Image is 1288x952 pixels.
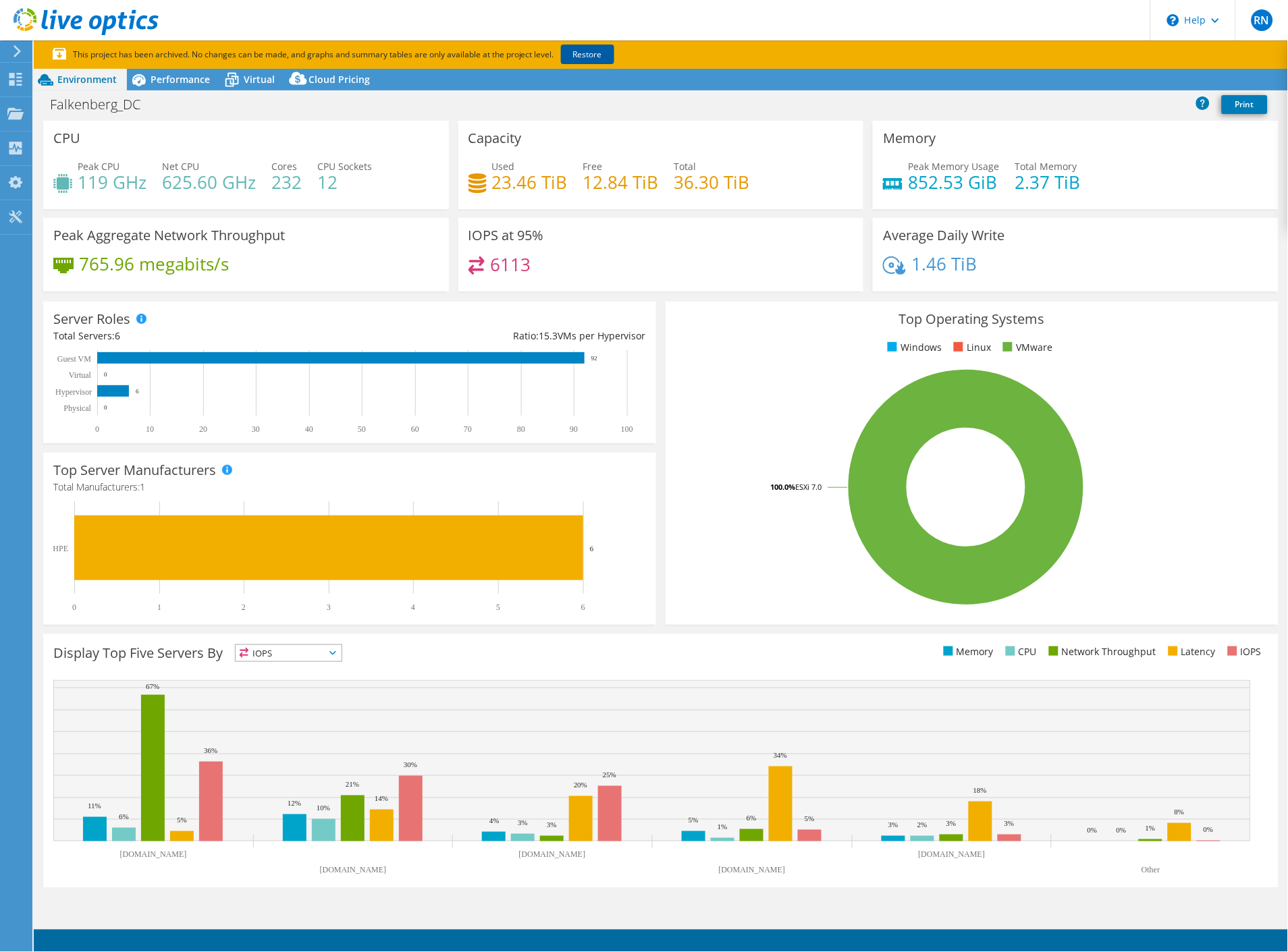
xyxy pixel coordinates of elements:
li: IOPS [1225,644,1262,659]
text: 0 [72,603,76,612]
text: 10 [146,424,154,434]
li: Linux [950,340,991,355]
text: 8% [1175,808,1185,816]
text: 3 [327,603,331,612]
h4: Total Manufacturers: [53,480,646,495]
li: Network Throughput [1046,644,1156,659]
span: Virtual [244,73,275,86]
span: Peak Memory Usage [908,160,999,173]
tspan: 100.0% [771,482,796,492]
span: CPU Sockets [317,160,372,173]
text: 20 [199,424,207,434]
li: Windows [884,340,942,355]
text: [DOMAIN_NAME] [919,850,986,860]
h4: 625.60 GHz [162,175,256,190]
span: Peak CPU [78,160,119,173]
span: Total [674,160,697,173]
a: Print [1222,95,1268,114]
h4: 12.84 TiB [583,175,659,190]
h3: Peak Aggregate Network Throughput [53,228,285,243]
text: 18% [973,786,987,794]
text: 67% [146,682,159,690]
text: 1 [157,603,161,612]
h4: 1.46 TiB [911,256,977,271]
h3: CPU [53,131,80,146]
text: 21% [346,780,359,788]
span: Total Memory [1015,160,1077,173]
text: 30% [404,760,417,768]
text: 10% [317,804,330,812]
text: [DOMAIN_NAME] [519,850,586,860]
h1: Falkenberg_DC [44,97,161,112]
text: [DOMAIN_NAME] [320,866,387,875]
text: Hypervisor [55,387,92,397]
span: Performance [151,73,210,86]
span: 1 [140,480,145,493]
span: Free [583,160,603,173]
a: Restore [561,45,614,64]
span: IOPS [236,645,342,661]
text: Other [1142,866,1160,875]
text: 5% [177,816,187,824]
text: 1% [718,822,728,831]
text: 3% [547,820,557,829]
text: 3% [1004,819,1015,827]
text: 5% [689,816,699,824]
p: This project has been archived. No changes can be made, and graphs and summary tables are only av... [53,47,714,62]
text: 4 [411,603,415,612]
h3: Capacity [468,131,522,146]
text: 60 [411,424,419,434]
span: 15.3 [539,329,558,342]
text: 92 [591,355,597,362]
div: Ratio: VMs per Hypervisor [350,329,646,343]
text: 5 [496,603,500,612]
text: 6% [119,812,129,820]
text: 12% [288,799,301,807]
text: [DOMAIN_NAME] [719,866,786,875]
h3: Memory [883,131,936,146]
h4: 119 GHz [78,175,146,190]
text: Guest VM [57,354,91,364]
text: 0 [104,371,107,378]
h3: Top Server Manufacturers [53,463,216,478]
span: Cloud Pricing [308,73,370,86]
text: 14% [375,794,388,802]
h3: Server Roles [53,312,130,327]
h4: 12 [317,175,372,190]
span: Cores [271,160,297,173]
text: 20% [574,781,587,789]
tspan: ESXi 7.0 [796,482,822,492]
h4: 765.96 megabits/s [79,256,229,271]
text: Virtual [69,370,92,380]
text: 1% [1146,824,1156,832]
text: 40 [305,424,313,434]
text: 11% [88,802,101,810]
text: 4% [489,816,500,824]
text: 30 [252,424,260,434]
text: 25% [603,771,616,779]
li: Memory [940,644,994,659]
text: 6 [136,388,139,395]
text: 3% [518,818,528,827]
text: 5% [805,814,815,822]
text: 3% [946,819,957,827]
text: 36% [204,746,217,754]
h4: 2.37 TiB [1015,175,1080,190]
li: CPU [1002,644,1037,659]
span: Environment [57,73,117,86]
text: 6 [581,603,585,612]
h4: 36.30 TiB [674,175,750,190]
text: 6 [590,544,594,553]
text: 100 [621,424,633,434]
text: 3% [888,820,898,829]
text: 2 [242,603,246,612]
h3: Top Operating Systems [676,312,1268,327]
text: 6% [747,814,757,822]
span: Net CPU [162,160,199,173]
text: 80 [517,424,525,434]
h4: 852.53 GiB [908,175,999,190]
text: HPE [53,544,68,553]
h3: IOPS at 95% [468,228,544,243]
span: Used [492,160,515,173]
text: Physical [63,403,91,413]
